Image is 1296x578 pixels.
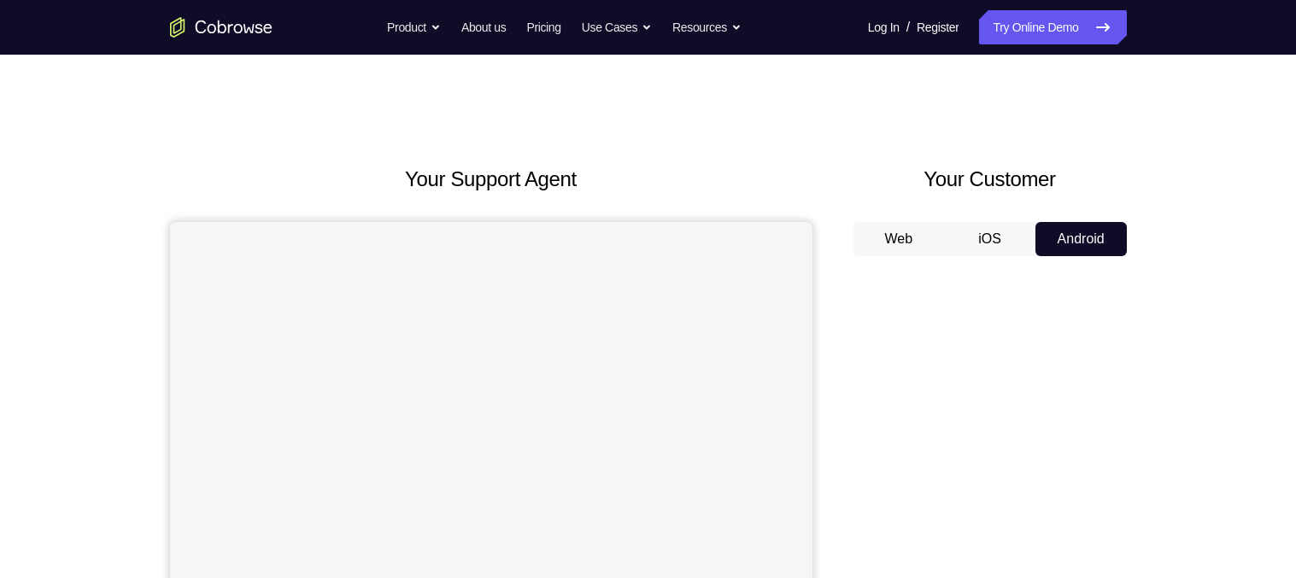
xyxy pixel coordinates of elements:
a: Go to the home page [170,17,273,38]
a: Pricing [526,10,560,44]
button: iOS [944,222,1035,256]
a: About us [461,10,506,44]
a: Log In [868,10,900,44]
button: Product [387,10,441,44]
button: Use Cases [582,10,652,44]
h2: Your Customer [853,164,1127,195]
span: / [906,17,910,38]
h2: Your Support Agent [170,164,812,195]
button: Android [1035,222,1127,256]
a: Register [917,10,959,44]
a: Try Online Demo [979,10,1126,44]
button: Resources [672,10,742,44]
button: Web [853,222,945,256]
